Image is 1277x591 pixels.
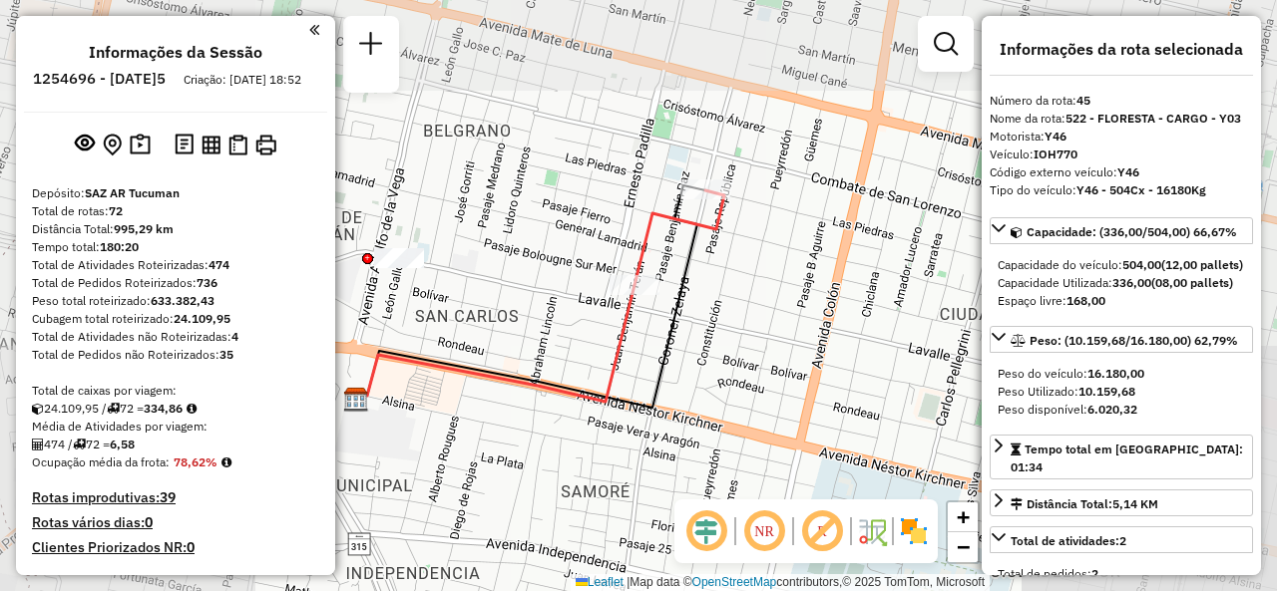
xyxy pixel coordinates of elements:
span: Peso do veículo: [998,366,1144,381]
strong: 995,29 km [114,221,174,236]
h4: Informações da Sessão [89,43,262,62]
span: Capacidade: (336,00/504,00) 66,67% [1027,224,1237,239]
strong: 35 [219,347,233,362]
strong: 39 [160,488,176,506]
div: Código externo veículo: [990,163,1253,181]
div: Total de Pedidos Roteirizados: [32,274,319,292]
button: Visualizar Romaneio [224,131,251,159]
strong: 180:20 [100,239,139,254]
a: Total de atividades:2 [990,526,1253,553]
button: Imprimir Rotas [251,131,280,159]
a: Peso: (10.159,68/16.180,00) 62,79% [990,326,1253,353]
img: Fluxo de ruas [856,515,888,547]
span: | [627,575,630,589]
strong: (08,00 pallets) [1151,275,1233,290]
div: Cubagem total roteirizado: [32,310,319,328]
div: Total de atividades:2 [990,557,1253,591]
div: 24.109,95 / 72 = [32,400,319,418]
strong: 0 [145,513,153,531]
a: OpenStreetMap [692,575,777,589]
strong: Y46 - 504Cx - 16180Kg [1076,182,1206,197]
div: Nome da rota: [990,110,1253,128]
span: − [957,534,970,559]
a: Leaflet [576,575,624,589]
div: Total de caixas por viagem: [32,382,319,400]
a: Zoom out [948,532,978,562]
img: SAZ AR Tucuman [343,387,369,413]
i: Meta Caixas/viagem: 304,19 Diferença: 30,67 [187,403,197,415]
strong: 522 - FLORESTA - CARGO - Y03 [1065,111,1241,126]
span: Ocultar NR [740,507,788,555]
a: Exibir filtros [926,24,966,64]
div: Total de pedidos: [998,565,1245,583]
span: Peso: (10.159,68/16.180,00) 62,79% [1030,333,1238,348]
strong: 168,00 [1066,293,1105,308]
div: Motorista: [990,128,1253,146]
div: 474 / 72 = [32,436,319,453]
h4: Rotas improdutivas: [32,489,319,506]
a: Distância Total:5,14 KM [990,489,1253,516]
div: Criação: [DATE] 18:52 [176,71,309,89]
div: Total de rotas: [32,202,319,220]
strong: 336,00 [1112,275,1151,290]
div: Total de Pedidos não Roteirizados: [32,346,319,364]
button: Exibir sessão original [71,129,99,160]
strong: Y46 [1045,129,1066,144]
div: Tipo do veículo: [990,181,1253,199]
div: Depósito: [32,184,319,202]
i: Total de rotas [73,439,86,450]
div: Capacidade: (336,00/504,00) 66,67% [990,248,1253,318]
strong: IOH770 [1034,147,1077,161]
div: Média de Atividades por viagem: [32,418,319,436]
strong: 474 [209,257,229,272]
strong: 633.382,43 [151,293,214,308]
strong: 2 [1091,566,1098,581]
i: Total de Atividades [32,439,44,450]
strong: 78,62% [174,454,217,469]
i: Total de rotas [107,403,120,415]
div: Espaço livre: [998,292,1245,310]
strong: (12,00 pallets) [1161,257,1243,272]
h4: Rotas vários dias: [32,514,319,531]
div: Map data © contributors,© 2025 TomTom, Microsoft [571,574,990,591]
i: Cubagem total roteirizado [32,403,44,415]
div: Tempo total: [32,238,319,256]
div: Capacidade do veículo: [998,256,1245,274]
a: Nova sessão e pesquisa [351,24,391,69]
button: Centralizar mapa no depósito ou ponto de apoio [99,130,126,160]
strong: 72 [109,203,123,218]
a: Zoom in [948,502,978,532]
strong: 45 [1076,93,1090,108]
div: Atividade não roteirizada - CAYBA S.A.S. (PUEDE AGREGAR C/ YERBA BUENA) [374,248,424,268]
strong: 6.020,32 [1087,402,1137,417]
div: Peso: (10.159,68/16.180,00) 62,79% [990,357,1253,427]
strong: 504,00 [1122,257,1161,272]
strong: 6,58 [110,437,135,451]
a: Clique aqui para minimizar o painel [309,18,319,41]
strong: 4 [231,329,238,344]
strong: 10.159,68 [1078,384,1135,399]
div: Peso Utilizado: [998,383,1245,401]
h6: 1254696 - [DATE]5 [33,70,166,88]
span: Exibir rótulo [798,507,846,555]
div: Número da rota: [990,92,1253,110]
strong: 736 [197,275,217,290]
a: Tempo total em [GEOGRAPHIC_DATA]: 01:34 [990,435,1253,479]
strong: 24.109,95 [174,311,230,326]
a: Capacidade: (336,00/504,00) 66,67% [990,217,1253,244]
div: Total de Atividades Roteirizadas: [32,256,319,274]
button: Painel de Sugestão [126,130,155,160]
h4: Informações da rota selecionada [990,40,1253,59]
strong: Y46 [1117,164,1139,179]
span: Ocultar deslocamento [682,507,730,555]
div: Total de Atividades não Roteirizadas: [32,328,319,346]
div: Distância Total: [32,220,319,238]
strong: 16.180,00 [1087,366,1144,381]
span: Tempo total em [GEOGRAPHIC_DATA]: 01:34 [1011,442,1243,474]
span: Total de atividades: [1011,533,1126,548]
span: + [957,504,970,529]
div: Veículo: [990,146,1253,163]
span: Ocupação média da frota: [32,454,170,469]
div: Distância Total: [1011,495,1158,513]
button: Logs desbloquear sessão [171,130,198,160]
